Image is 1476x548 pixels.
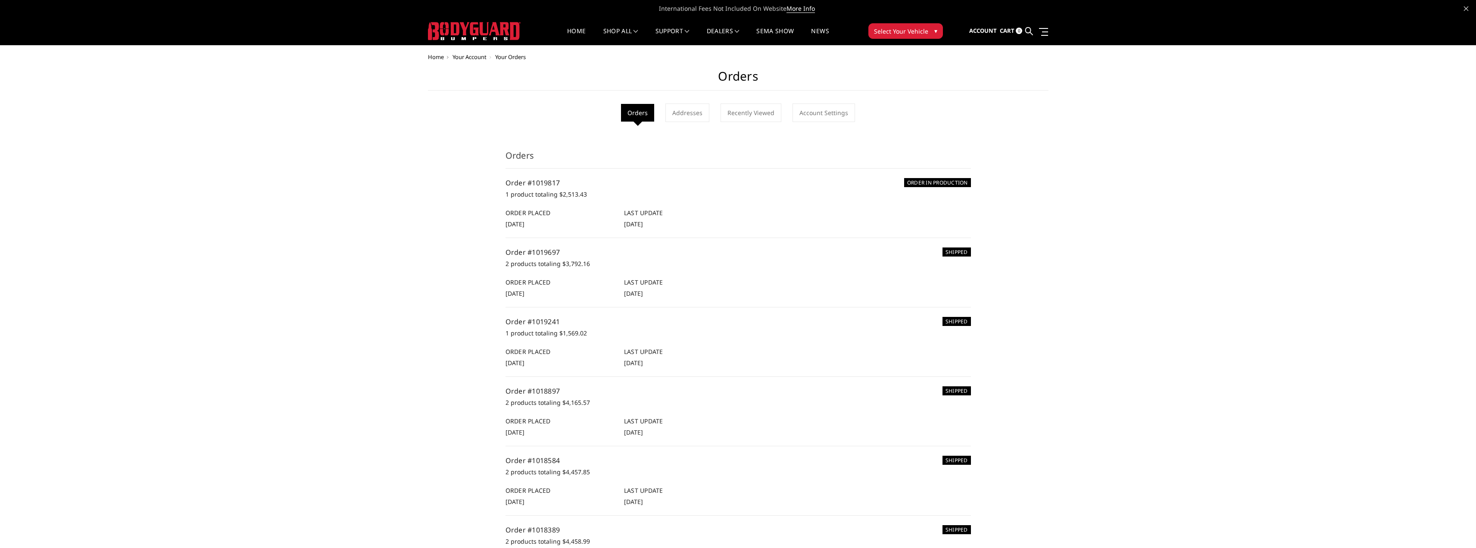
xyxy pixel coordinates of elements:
p: 1 product totaling $1,569.02 [506,328,971,338]
h6: ORDER IN PRODUCTION [904,178,971,187]
a: News [811,28,829,45]
span: [DATE] [624,359,643,367]
span: [DATE] [624,289,643,297]
h6: Last Update [624,278,733,287]
h6: Last Update [624,347,733,356]
a: Order #1018584 [506,456,560,465]
a: Support [655,28,690,45]
a: Account Settings [793,103,855,122]
a: Home [567,28,586,45]
span: [DATE] [506,289,524,297]
span: [DATE] [506,498,524,506]
h3: Orders [506,149,971,169]
h6: SHIPPED [942,456,971,465]
a: shop all [603,28,638,45]
h6: Last Update [624,486,733,495]
span: [DATE] [624,498,643,506]
a: Addresses [665,103,709,122]
a: Recently Viewed [721,103,781,122]
p: 1 product totaling $2,513.43 [506,189,971,200]
h6: Order Placed [506,347,615,356]
a: Order #1018897 [506,386,560,396]
a: More Info [786,4,815,13]
p: 2 products totaling $3,792.16 [506,259,971,269]
h6: SHIPPED [942,525,971,534]
p: 2 products totaling $4,165.57 [506,398,971,408]
span: [DATE] [506,359,524,367]
span: [DATE] [506,428,524,436]
h6: Last Update [624,416,733,426]
a: Order #1019817 [506,178,560,188]
h6: Order Placed [506,208,615,217]
a: Account [969,19,997,43]
a: Your Account [452,53,487,61]
span: [DATE] [506,220,524,228]
li: Orders [621,104,654,122]
span: [DATE] [624,220,643,228]
h6: SHIPPED [942,317,971,326]
span: 0 [1016,28,1022,34]
a: Order #1019697 [506,247,560,257]
span: Account [969,27,997,34]
span: [DATE] [624,428,643,436]
a: Home [428,53,444,61]
a: Order #1018389 [506,525,560,535]
h6: Last Update [624,208,733,217]
span: Select Your Vehicle [874,27,928,36]
h6: SHIPPED [942,386,971,395]
a: Order #1019241 [506,317,560,326]
span: Your Orders [495,53,526,61]
span: ▾ [934,26,937,35]
a: SEMA Show [756,28,794,45]
h6: Order Placed [506,486,615,495]
p: 2 products totaling $4,457.85 [506,467,971,477]
a: Dealers [707,28,740,45]
h6: Order Placed [506,278,615,287]
span: Cart [1000,27,1014,34]
h6: Order Placed [506,416,615,426]
a: Cart 0 [1000,19,1022,43]
h6: SHIPPED [942,247,971,257]
img: BODYGUARD BUMPERS [428,22,521,40]
h1: Orders [428,69,1048,91]
p: 2 products totaling $4,458.99 [506,536,971,547]
button: Select Your Vehicle [868,23,943,39]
